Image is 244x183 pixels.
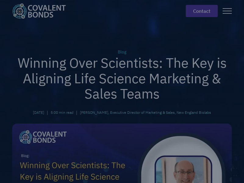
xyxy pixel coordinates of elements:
[12,3,66,19] img: Covalent Bonds White / Teal Logo
[12,55,232,102] h1: Winning Over Scientists: The Key is Aligning Life Science Marketing & Sales Teams
[47,109,48,116] div: |
[33,110,44,115] div: [DATE]
[12,3,71,19] a: home
[51,110,74,115] div: 5:00 min read
[80,110,211,115] div: [PERSON_NAME], Executive Director of Marketing & Sales, New England Biolabs
[12,49,232,55] div: Blog
[76,109,77,116] div: |
[186,5,218,17] a: contact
